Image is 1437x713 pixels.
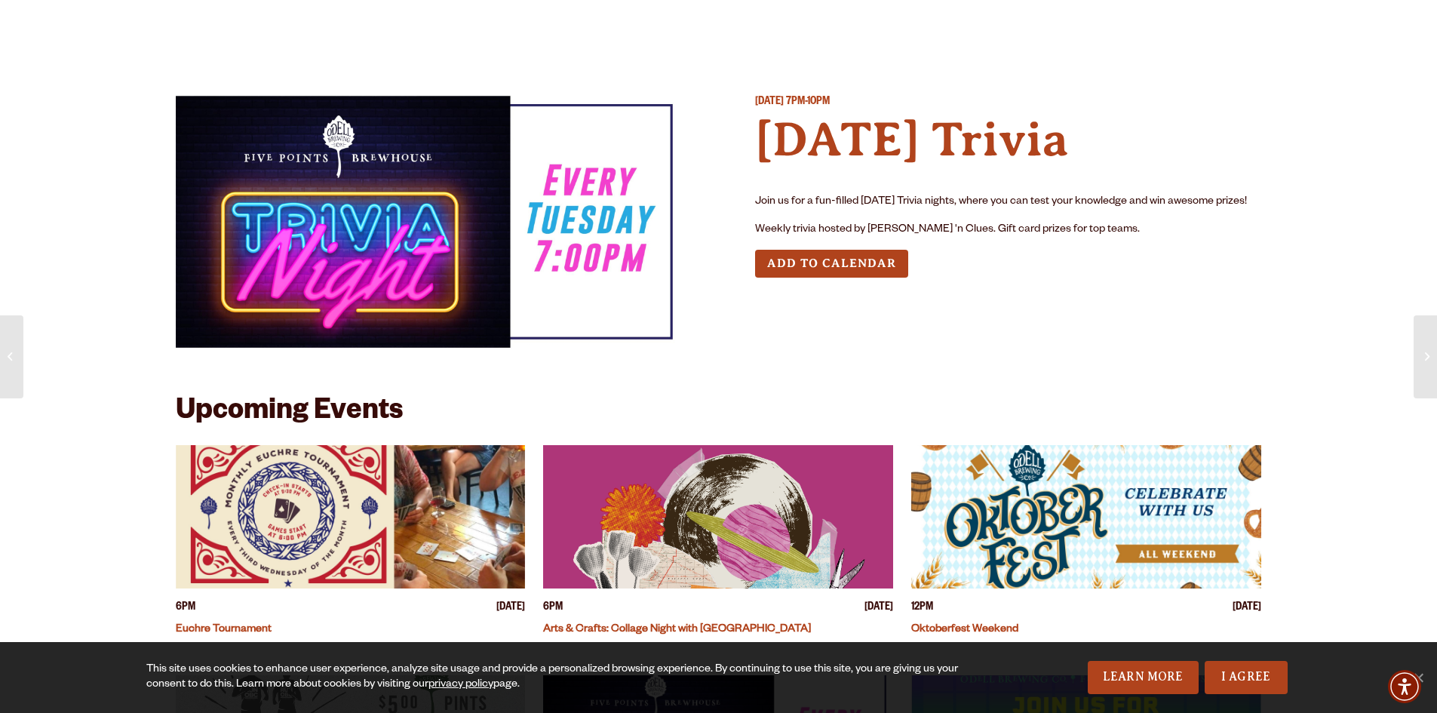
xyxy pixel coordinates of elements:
[755,193,1262,211] p: Join us for a fun-filled [DATE] Trivia nights, where you can test your knowledge and win awesome ...
[821,19,908,31] span: Our Story
[543,445,893,589] a: View event details
[1088,661,1199,694] a: Learn More
[987,19,1042,31] span: Impact
[543,624,811,636] a: Arts & Crafts: Collage Night with [GEOGRAPHIC_DATA]
[496,601,525,616] span: [DATE]
[190,10,247,44] a: Beer
[176,624,272,636] a: Euchre Tournament
[1111,10,1226,44] a: Beer Finder
[477,19,518,31] span: Gear
[597,19,658,31] span: Winery
[911,445,1261,589] a: View event details
[315,19,398,31] span: Taprooms
[911,624,1018,636] a: Oktoberfest Weekend
[200,19,237,31] span: Beer
[708,10,765,44] a: Odell Home
[812,10,918,44] a: Our Story
[1205,661,1288,694] a: I Agree
[467,10,528,44] a: Gear
[543,601,563,616] span: 6PM
[911,601,933,616] span: 12PM
[977,10,1052,44] a: Impact
[588,10,668,44] a: Winery
[786,97,830,109] span: 7PM-10PM
[755,97,784,109] span: [DATE]
[755,250,908,278] button: Add to Calendar
[176,601,195,616] span: 6PM
[428,679,493,691] a: privacy policy
[1388,670,1421,703] div: Accessibility Menu
[1121,19,1216,31] span: Beer Finder
[146,662,963,693] div: This site uses cookies to enhance user experience, analyze site usage and provide a personalized ...
[176,445,526,589] a: View event details
[176,397,403,430] h2: Upcoming Events
[755,111,1262,169] h4: [DATE] Trivia
[306,10,408,44] a: Taprooms
[755,221,1262,239] p: Weekly trivia hosted by [PERSON_NAME] 'n Clues. Gift card prizes for top teams.
[864,601,893,616] span: [DATE]
[1233,601,1261,616] span: [DATE]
